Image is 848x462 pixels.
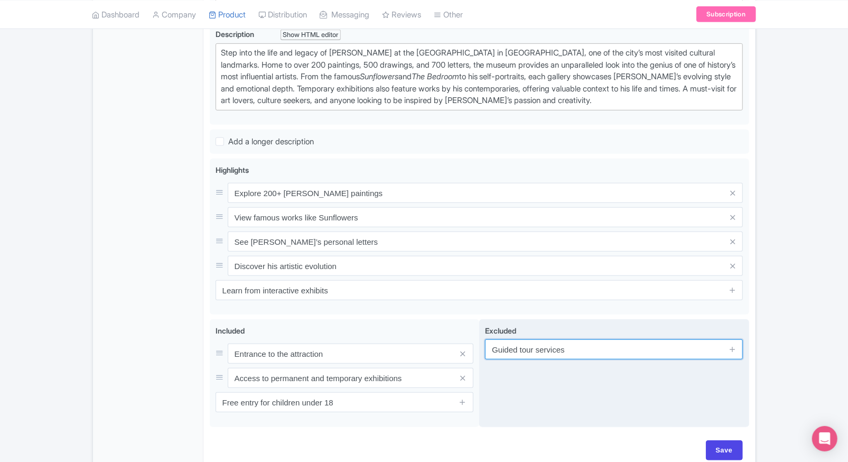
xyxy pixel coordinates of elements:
[485,326,516,335] span: Excluded
[360,71,398,81] em: Sunflowers
[281,30,341,41] div: Show HTML editor
[412,71,459,81] em: The Bedroom
[216,165,249,174] span: Highlights
[216,326,245,335] span: Included
[216,392,473,412] input: e.g. Includes Lunch
[696,6,756,22] a: Subscription
[706,440,743,460] input: Save
[228,136,314,146] span: Add a longer description
[216,30,254,39] span: Description
[812,426,837,451] div: Open Intercom Messenger
[221,47,738,107] div: Step into the life and legacy of [PERSON_NAME] at the [GEOGRAPHIC_DATA] in [GEOGRAPHIC_DATA], one...
[485,339,743,359] input: e.g. Excludes Lunch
